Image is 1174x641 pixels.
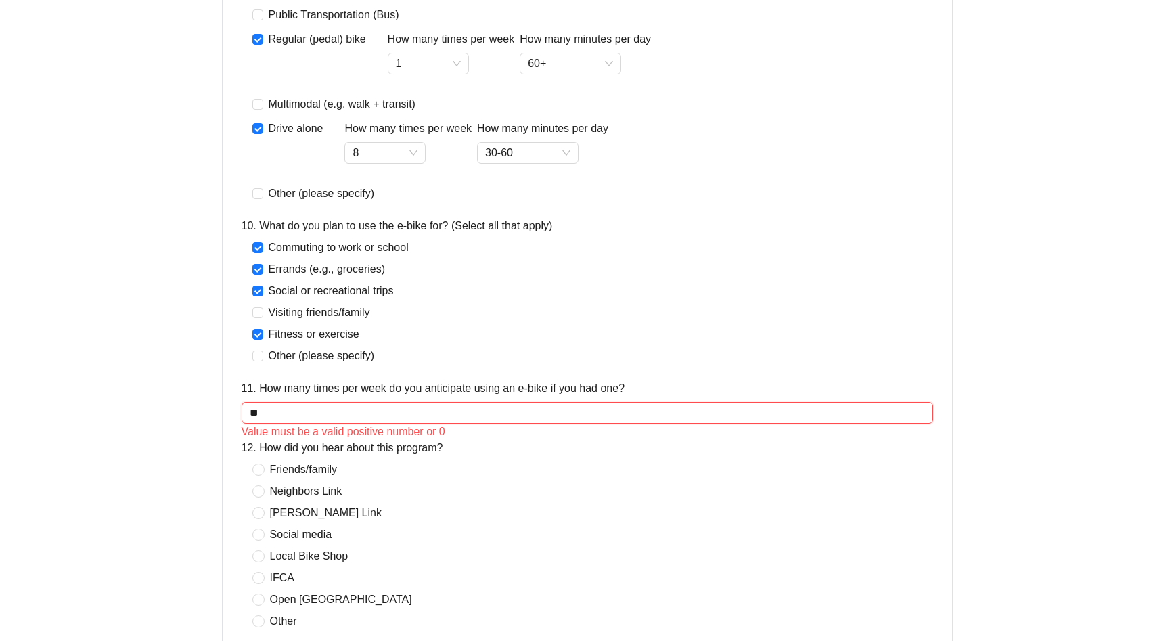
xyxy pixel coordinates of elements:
span: Social or recreational trips [263,283,399,299]
span: Neighbors Link [265,483,348,500]
span: Commuting to work or school [263,240,414,256]
label: How many minutes per day [477,120,608,137]
label: How many times per week [344,120,472,137]
span: Drive alone [263,120,329,137]
label: How many times per week [388,31,515,47]
span: Visiting friends/family [263,305,376,321]
span: Other (please specify) [263,348,380,364]
span: 1 [396,53,461,74]
span: Other [265,613,302,629]
span: Friends/family [265,462,343,478]
span: 8 [353,143,417,163]
span: Social media [265,527,338,543]
span: Other (please specify) [263,185,380,202]
label: How many minutes per day [520,31,651,47]
span: Regular (pedal) bike [263,31,371,47]
span: Fitness or exercise [263,326,365,342]
input: 11. How many times per week do you anticipate using an e-bike if you had one? [242,402,933,424]
span: IFCA [265,570,300,586]
label: 11. How many times per week do you anticipate using an e-bike if you had one? [242,380,625,397]
span: Local Bike Shop [265,548,354,565]
span: Errands (e.g., groceries) [263,261,391,278]
label: 10. What do you plan to use the e-bike for? (Select all that apply) [242,218,553,234]
span: [PERSON_NAME] Link [265,505,387,521]
label: 12. How did you hear about this program? [242,440,443,456]
span: 60+ [528,53,613,74]
span: Public Transportation (Bus) [263,7,405,23]
span: Multimodal (e.g. walk + transit) [263,96,421,112]
span: 30-60 [485,143,570,163]
span: Open [GEOGRAPHIC_DATA] [265,592,417,608]
div: Value must be a valid positive number or 0 [242,424,933,440]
